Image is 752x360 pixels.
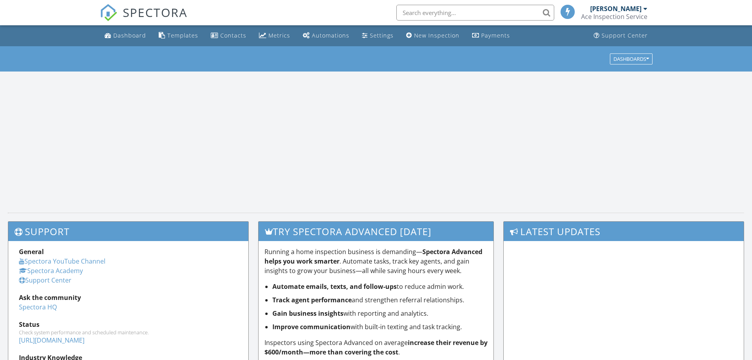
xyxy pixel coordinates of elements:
[264,247,482,266] strong: Spectora Advanced helps you work smarter
[610,53,653,64] button: Dashboards
[403,28,463,43] a: New Inspection
[100,4,117,21] img: The Best Home Inspection Software - Spectora
[591,28,651,43] a: Support Center
[602,32,648,39] div: Support Center
[19,320,238,329] div: Status
[590,5,641,13] div: [PERSON_NAME]
[272,295,488,305] li: and strengthen referral relationships.
[113,32,146,39] div: Dashboard
[208,28,249,43] a: Contacts
[19,247,44,256] strong: General
[469,28,513,43] a: Payments
[264,338,488,356] strong: increase their revenue by $600/month—more than covering the cost
[272,296,352,304] strong: Track agent performance
[19,329,238,335] div: Check system performance and scheduled maintenance.
[8,222,248,241] h3: Support
[300,28,353,43] a: Automations (Basic)
[156,28,201,43] a: Templates
[123,4,188,21] span: SPECTORA
[272,322,351,331] strong: Improve communication
[100,11,188,27] a: SPECTORA
[396,5,554,21] input: Search everything...
[613,56,649,62] div: Dashboards
[370,32,394,39] div: Settings
[19,293,238,302] div: Ask the community
[220,32,246,39] div: Contacts
[167,32,198,39] div: Templates
[312,32,349,39] div: Automations
[19,266,83,275] a: Spectora Academy
[19,303,57,311] a: Spectora HQ
[581,13,647,21] div: Ace Inspection Service
[256,28,293,43] a: Metrics
[272,282,397,291] strong: Automate emails, texts, and follow-ups
[272,309,488,318] li: with reporting and analytics.
[259,222,494,241] h3: Try spectora advanced [DATE]
[19,276,71,285] a: Support Center
[272,309,343,318] strong: Gain business insights
[481,32,510,39] div: Payments
[264,338,488,357] p: Inspectors using Spectora Advanced on average .
[264,247,488,275] p: Running a home inspection business is demanding— . Automate tasks, track key agents, and gain ins...
[504,222,744,241] h3: Latest Updates
[19,336,84,345] a: [URL][DOMAIN_NAME]
[101,28,149,43] a: Dashboard
[272,282,488,291] li: to reduce admin work.
[414,32,459,39] div: New Inspection
[359,28,397,43] a: Settings
[268,32,290,39] div: Metrics
[19,257,105,266] a: Spectora YouTube Channel
[272,322,488,332] li: with built-in texting and task tracking.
